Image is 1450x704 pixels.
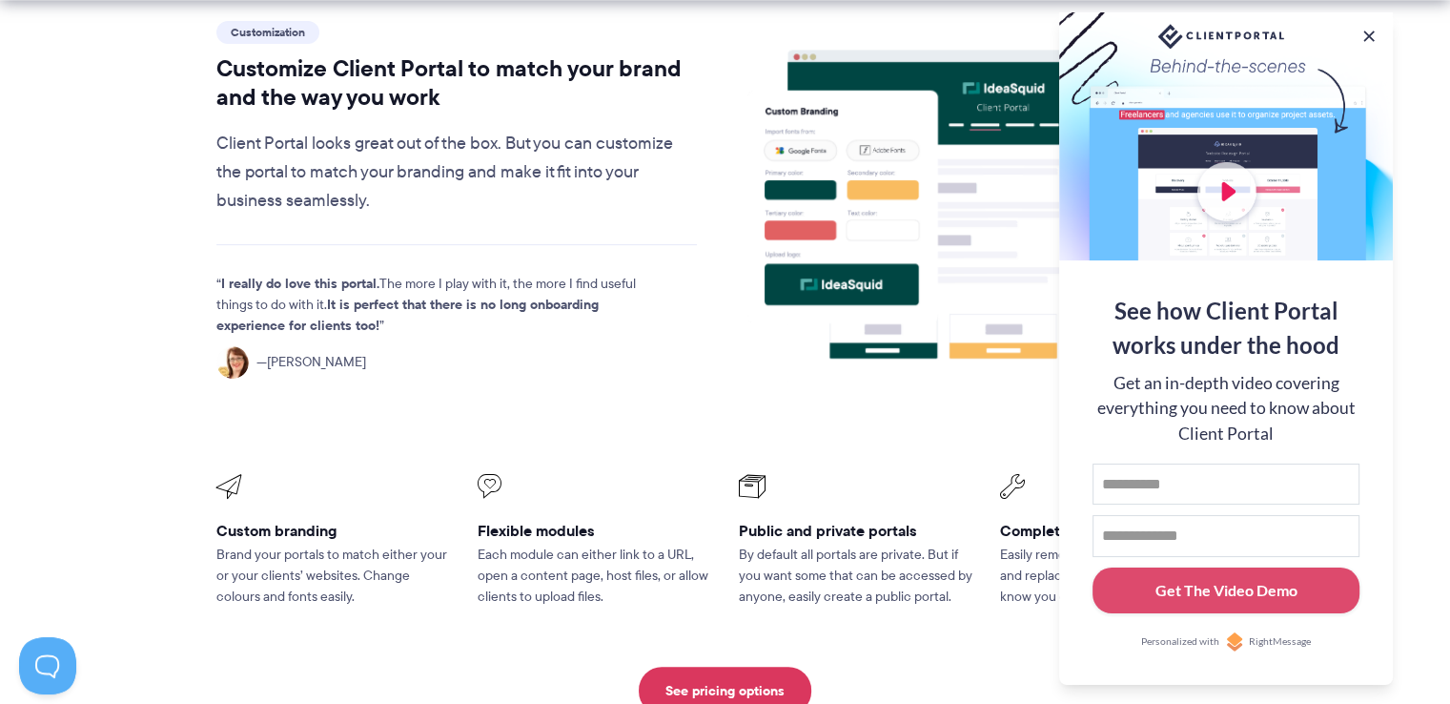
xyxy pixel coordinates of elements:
p: Brand your portals to match either your or your clients’ websites. Change colours and fonts easily. [216,545,451,608]
h3: Custom branding [216,521,451,541]
span: RightMessage [1249,634,1311,650]
span: [PERSON_NAME] [256,352,366,373]
strong: It is perfect that there is no long onboarding experience for clients too! [216,294,599,336]
strong: I really do love this portal. [221,273,379,294]
span: Customization [216,21,319,44]
p: By default all portals are private. But if you want some that can be accessed by anyone, easily c... [739,545,973,608]
h3: Flexible modules [478,521,712,541]
h3: Public and private portals [739,521,973,541]
h3: Completely whitelabel [1000,521,1235,541]
div: Get The Video Demo [1155,579,1297,602]
iframe: Toggle Customer Support [19,637,76,694]
img: Personalized with RightMessage [1225,632,1244,652]
p: The more I play with it, the more I find useful things to do with it. [216,274,664,337]
span: Personalized with [1141,634,1219,650]
button: Get The Video Demo [1093,568,1359,614]
a: Personalized withRightMessage [1093,632,1359,652]
p: Each module can either link to a URL, open a content page, host files, or allow clients to upload... [478,545,712,608]
p: Client Portal looks great out of the box. But you can customize the portal to match your branding... [216,130,698,216]
p: Easily remove Client Portal branding and replace with your own. Nobody will know you didn’t build... [1000,545,1235,608]
div: See how Client Portal works under the hood [1093,294,1359,362]
div: Get an in-depth video covering everything you need to know about Client Portal [1093,371,1359,446]
h2: Customize Client Portal to match your brand and the way you work [216,54,698,112]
